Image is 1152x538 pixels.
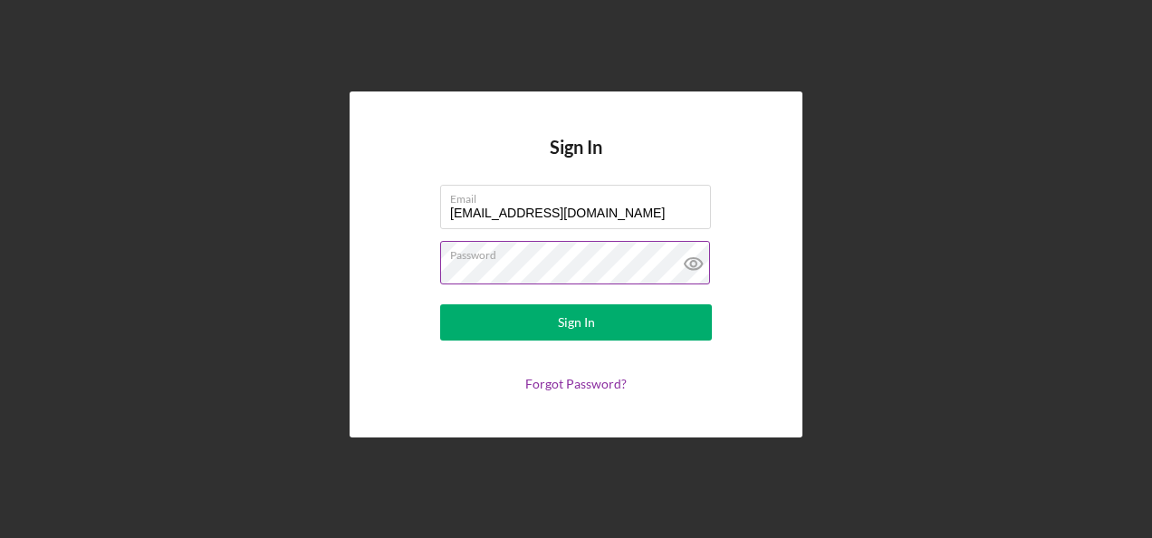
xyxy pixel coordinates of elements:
label: Email [450,186,711,206]
button: Sign In [440,304,712,341]
a: Forgot Password? [525,376,627,391]
h4: Sign In [550,137,602,185]
div: Sign In [558,304,595,341]
label: Password [450,242,711,262]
